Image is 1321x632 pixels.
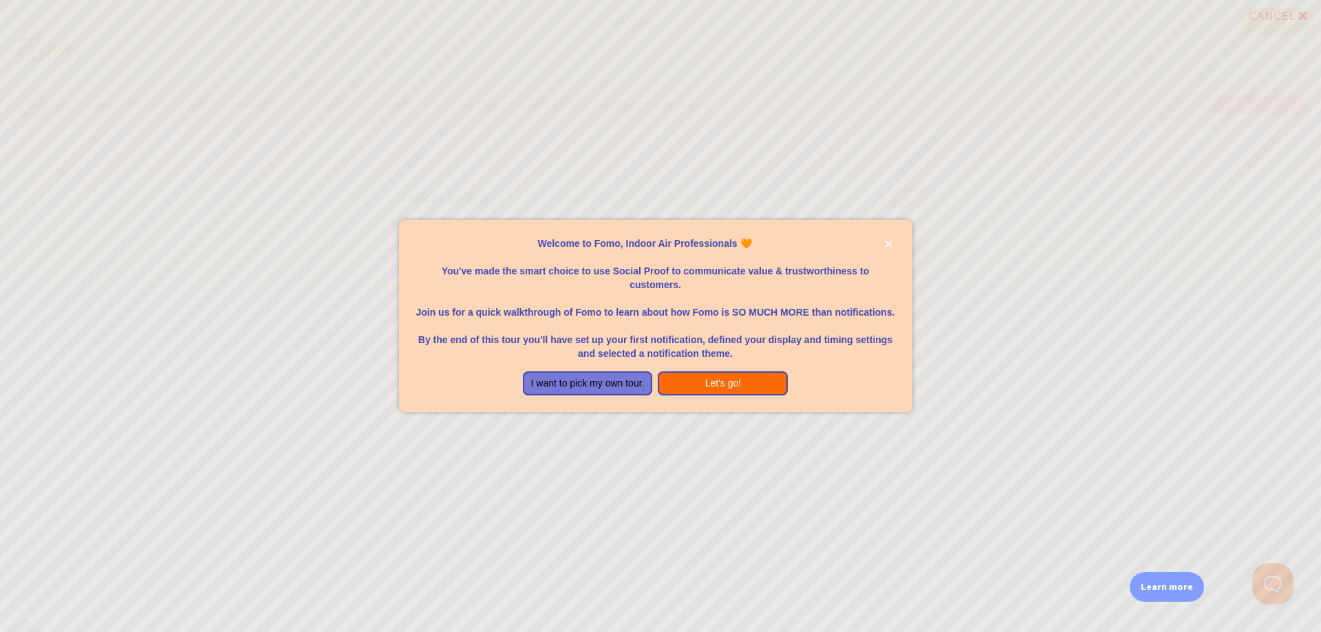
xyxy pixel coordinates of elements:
div: Welcome to Fomo, Indoor Air Professionals 🧡You&amp;#39;ve made the smart choice to use Social Pro... [399,220,912,413]
p: Learn more [1141,580,1193,593]
button: close, [881,237,896,251]
button: Let's go! [658,371,788,396]
p: By the end of this tour you'll have set up your first notification, defined your display and timi... [416,319,896,360]
p: You've made the smart choice to use Social Proof to communicate value & trustworthiness to custom... [416,250,896,292]
p: Welcome to Fomo, Indoor Air Professionals 🧡 [416,237,896,250]
div: Learn more [1130,572,1204,602]
button: I want to pick my own tour. [523,371,653,396]
p: Join us for a quick walkthrough of Fomo to learn about how Fomo is SO MUCH MORE than notifications. [416,292,896,319]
